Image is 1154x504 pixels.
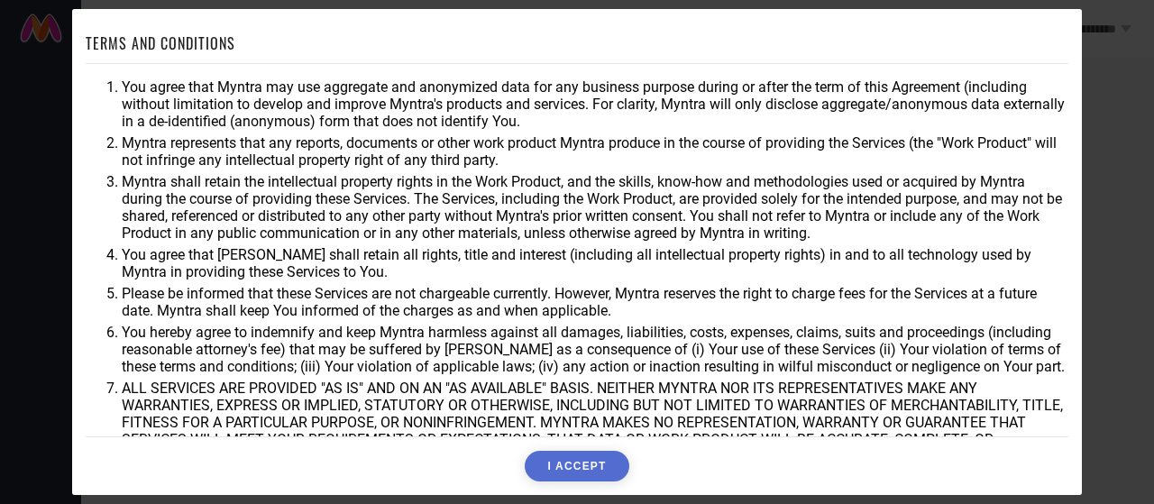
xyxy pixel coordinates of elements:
[122,285,1068,319] li: Please be informed that these Services are not chargeable currently. However, Myntra reserves the...
[122,324,1068,375] li: You hereby agree to indemnify and keep Myntra harmless against all damages, liabilities, costs, e...
[122,78,1068,130] li: You agree that Myntra may use aggregate and anonymized data for any business purpose during or af...
[122,173,1068,242] li: Myntra shall retain the intellectual property rights in the Work Product, and the skills, know-ho...
[525,451,628,481] button: I ACCEPT
[122,246,1068,280] li: You agree that [PERSON_NAME] shall retain all rights, title and interest (including all intellect...
[86,32,235,54] h1: TERMS AND CONDITIONS
[122,380,1068,465] li: ALL SERVICES ARE PROVIDED "AS IS" AND ON AN "AS AVAILABLE" BASIS. NEITHER MYNTRA NOR ITS REPRESEN...
[122,134,1068,169] li: Myntra represents that any reports, documents or other work product Myntra produce in the course ...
